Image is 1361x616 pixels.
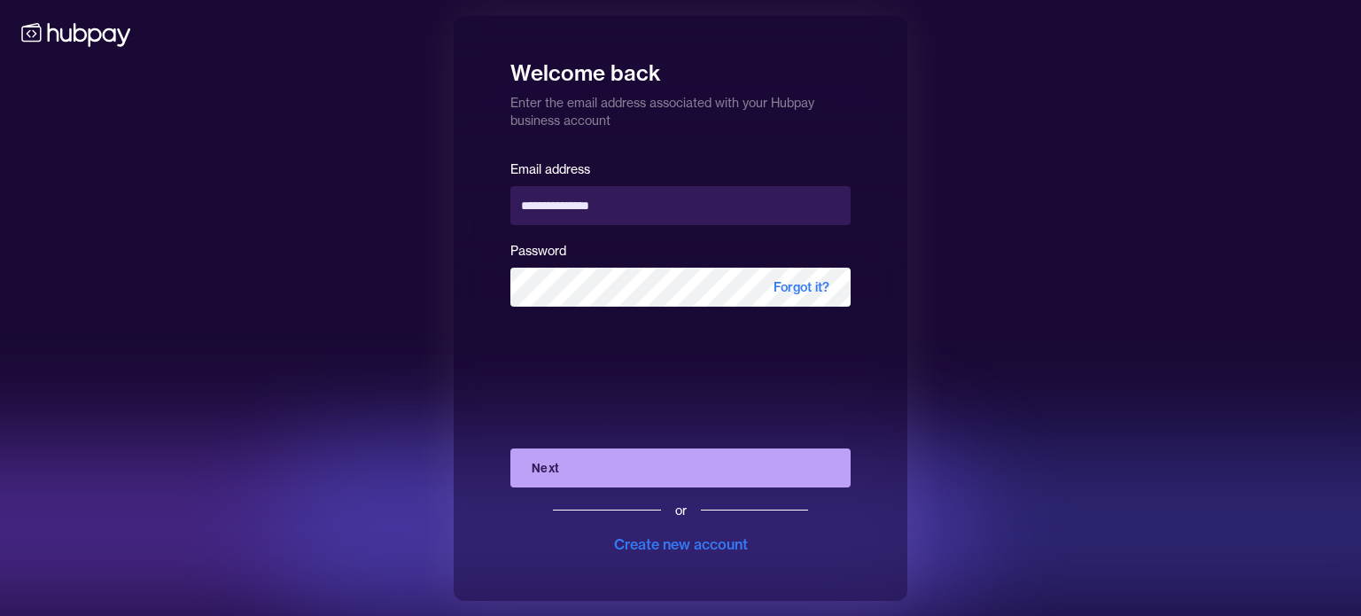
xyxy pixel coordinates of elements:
[510,48,851,87] h1: Welcome back
[510,243,566,259] label: Password
[510,161,590,177] label: Email address
[510,448,851,487] button: Next
[752,268,851,307] span: Forgot it?
[675,502,687,519] div: or
[510,87,851,129] p: Enter the email address associated with your Hubpay business account
[614,534,748,555] div: Create new account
